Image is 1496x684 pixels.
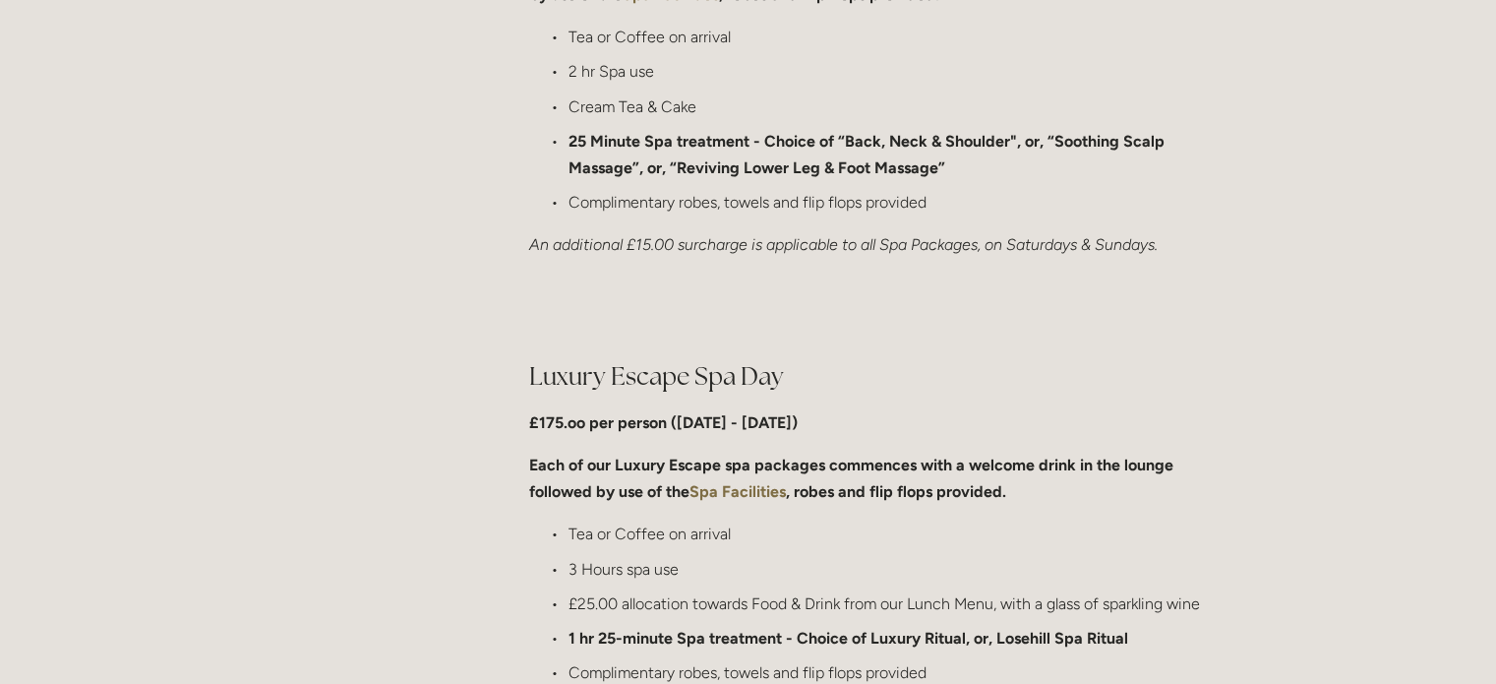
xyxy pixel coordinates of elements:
[568,132,1168,177] strong: 25 Minute Spa treatment - Choice of “Back, Neck & Shoulder", or, “Soothing Scalp Massage”, or, “R...
[529,235,1158,254] em: An additional £15.00 surcharge is applicable to all Spa Packages, on Saturdays & Sundays.
[568,189,1219,216] p: Complimentary robes, towels and flip flops provided
[529,456,1177,501] strong: Each of our Luxury Escape spa packages commences with a welcome drink in the lounge followed by u...
[568,556,1219,583] p: 3 Hours spa use
[568,591,1219,617] p: £25.00 allocation towards Food & Drink from our Lunch Menu, with a glass of sparkling wine
[689,482,786,501] a: Spa Facilities
[529,413,798,432] strong: £175.oo per person ([DATE] - [DATE])
[786,482,1006,501] strong: , robes and flip flops provided.
[568,93,1219,120] p: Cream Tea & Cake
[568,58,1219,85] p: 2 hr Spa use
[568,24,1219,50] p: Tea or Coffee on arrival
[529,359,1219,394] h2: Luxury Escape Spa Day
[568,629,1128,648] strong: 1 hr 25-minute Spa treatment - Choice of Luxury Ritual, or, Losehill Spa Ritual
[568,521,1219,547] p: Tea or Coffee on arrival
